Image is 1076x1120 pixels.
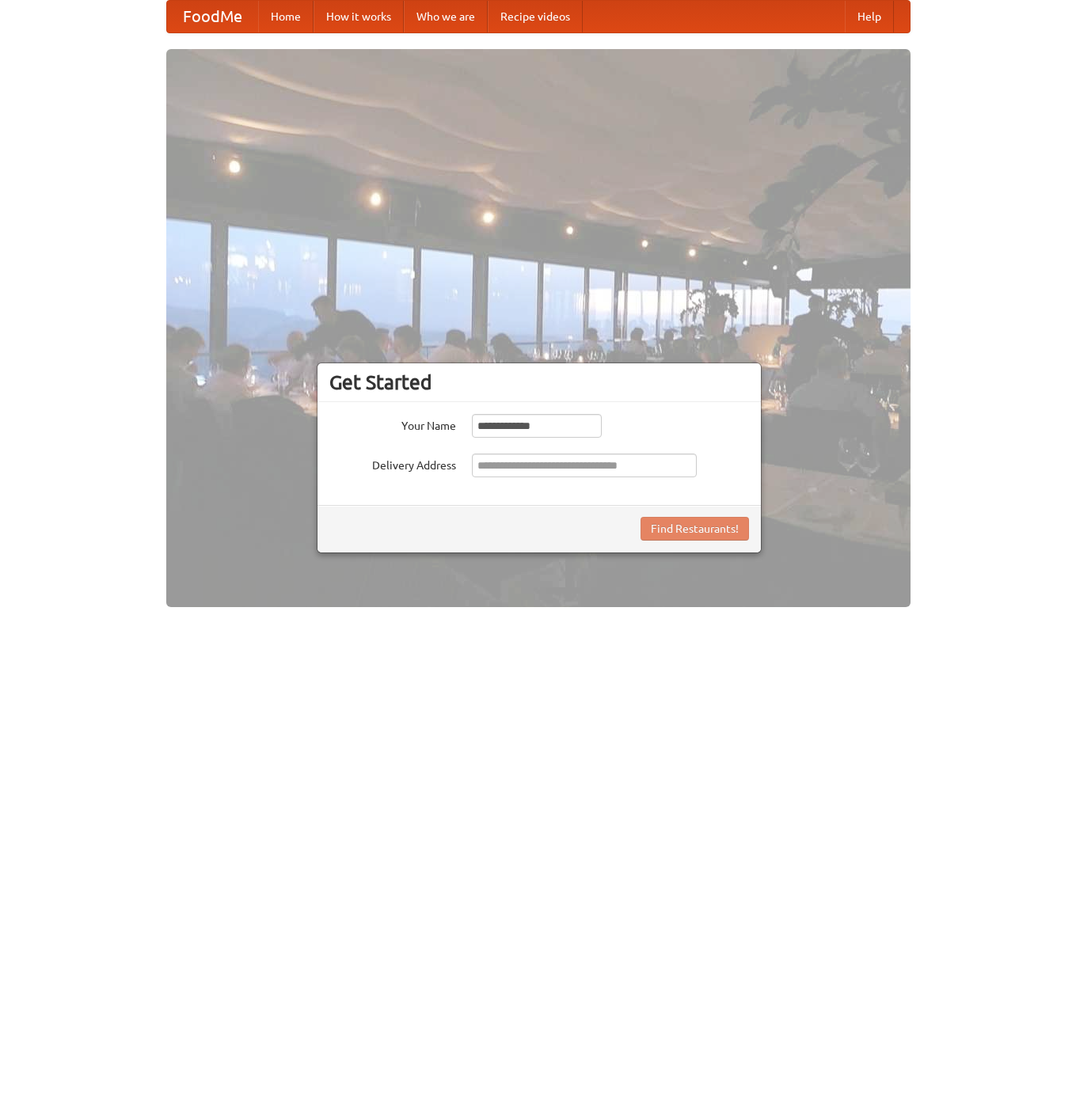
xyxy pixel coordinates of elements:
[641,517,749,541] button: Find Restaurants!
[488,1,583,32] a: Recipe videos
[329,370,749,394] h3: Get Started
[845,1,894,32] a: Help
[314,1,404,32] a: How it works
[329,454,456,473] label: Delivery Address
[258,1,314,32] a: Home
[404,1,488,32] a: Who we are
[167,1,258,32] a: FoodMe
[329,414,456,434] label: Your Name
